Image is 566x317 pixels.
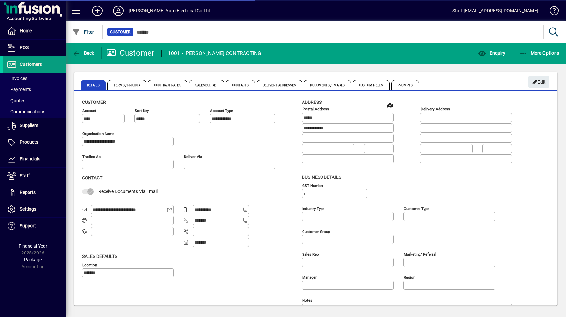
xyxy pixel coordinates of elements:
[82,131,114,136] mat-label: Organisation name
[3,95,66,106] a: Quotes
[82,108,96,113] mat-label: Account
[3,134,66,151] a: Products
[391,80,419,90] span: Prompts
[7,98,25,103] span: Quotes
[452,6,538,16] div: Staff [EMAIL_ADDRESS][DOMAIN_NAME]
[519,50,559,56] span: More Options
[20,140,38,145] span: Products
[3,23,66,39] a: Home
[20,156,40,161] span: Financials
[404,252,436,256] mat-label: Marketing/ Referral
[404,275,415,279] mat-label: Region
[3,84,66,95] a: Payments
[72,29,94,35] span: Filter
[82,100,106,105] span: Customer
[3,218,66,234] a: Support
[404,206,429,211] mat-label: Customer type
[3,201,66,217] a: Settings
[87,5,108,17] button: Add
[385,100,395,110] a: View on map
[545,1,558,23] a: Knowledge Base
[302,183,323,188] mat-label: GST Number
[148,80,187,90] span: Contract Rates
[3,184,66,201] a: Reports
[518,47,561,59] button: More Options
[107,48,155,58] div: Customer
[20,190,36,195] span: Reports
[3,151,66,167] a: Financials
[302,175,341,180] span: Business details
[304,80,351,90] span: Documents / Images
[82,154,101,159] mat-label: Trading as
[20,45,29,50] span: POS
[129,6,210,16] div: [PERSON_NAME] Auto Electrical Co Ltd
[7,76,27,81] span: Invoices
[168,48,262,59] div: 1001 - [PERSON_NAME] CONTRACTING
[7,87,31,92] span: Payments
[3,106,66,117] a: Communications
[302,275,317,279] mat-label: Manager
[302,229,330,233] mat-label: Customer group
[98,189,158,194] span: Receive Documents Via Email
[110,29,130,35] span: Customer
[3,73,66,84] a: Invoices
[302,298,312,302] mat-label: Notes
[19,243,47,249] span: Financial Year
[3,118,66,134] a: Suppliers
[135,108,149,113] mat-label: Sort key
[353,80,389,90] span: Custom Fields
[302,100,322,105] span: Address
[532,77,546,87] span: Edit
[108,5,129,17] button: Profile
[257,80,303,90] span: Delivery Addresses
[528,76,549,88] button: Edit
[7,109,45,114] span: Communications
[184,154,202,159] mat-label: Deliver via
[82,262,97,267] mat-label: Location
[189,80,224,90] span: Sales Budget
[20,173,30,178] span: Staff
[20,223,36,228] span: Support
[302,252,319,256] mat-label: Sales rep
[71,26,96,38] button: Filter
[226,80,255,90] span: Contacts
[302,206,324,211] mat-label: Industry type
[72,50,94,56] span: Back
[107,80,146,90] span: Terms / Pricing
[3,168,66,184] a: Staff
[66,47,102,59] app-page-header-button: Back
[81,80,106,90] span: Details
[82,254,117,259] span: Sales defaults
[20,123,38,128] span: Suppliers
[477,47,507,59] button: Enquiry
[71,47,96,59] button: Back
[20,62,42,67] span: Customers
[210,108,233,113] mat-label: Account Type
[82,175,102,180] span: Contact
[478,50,505,56] span: Enquiry
[3,40,66,56] a: POS
[24,257,42,262] span: Package
[20,206,36,212] span: Settings
[20,28,32,33] span: Home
